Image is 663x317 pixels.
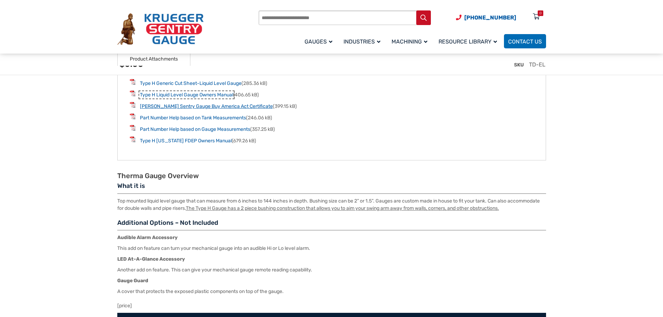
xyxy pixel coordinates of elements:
[529,61,545,68] span: TD-EL
[539,10,542,16] div: 0
[344,38,380,45] span: Industries
[117,13,204,45] img: Krueger Sentry Gauge
[117,197,546,212] p: Top mounted liquid level gauge that can measure from 6 inches to 144 inches in depth. Bushing siz...
[186,205,499,211] u: The Type H Gauge has a 2 piece bushing construction that allows you to aim your swing arm away fr...
[305,38,332,45] span: Gauges
[339,33,387,49] a: Industries
[130,125,534,133] li: (357.25 kB)
[464,14,516,21] span: [PHONE_NUMBER]
[300,33,339,49] a: Gauges
[117,245,546,252] p: This add on feature can turn your mechanical gauge into an audible Hi or Lo level alarm.
[130,90,534,98] li: (406.65 kB)
[117,266,546,274] p: Another add on feature. This can give your mechanical gauge remote reading capability.
[117,302,546,309] p: [price]
[514,62,524,68] span: SKU
[117,182,546,194] h3: What it is
[140,103,273,109] a: [PERSON_NAME] Sentry Gauge Buy America Act Certificate
[508,38,542,45] span: Contact Us
[140,138,232,144] a: Type H [US_STATE] FDEP Owners Manual
[117,278,148,284] strong: Gauge Guard
[140,80,242,86] a: Type H Generic Cut Sheet-Liquid Level Gauge
[117,256,185,262] strong: LED At-A-Glance Accessory
[140,126,250,132] a: Part Number Help based on Gauge Measurements
[117,288,546,295] p: A cover that protects the exposed plastic components on top of the gauge.
[130,79,534,87] li: (285.36 kB)
[130,113,534,121] li: (246.06 kB)
[439,38,497,45] span: Resource Library
[117,172,546,180] h2: Therma Gauge Overview
[117,235,177,240] strong: Audible Alarm Accessory
[130,136,534,144] li: (679.26 kB)
[387,33,434,49] a: Machining
[504,34,546,48] a: Contact Us
[140,92,233,98] a: Type H Liquid Level Gauge Owners Manual
[140,115,246,121] a: Part Number Help based on Tank Measurements
[456,13,516,22] a: Phone Number (920) 434-8860
[117,219,546,231] h3: Additional Options – Not Included
[434,33,504,49] a: Resource Library
[130,102,534,110] li: (399.15 kB)
[392,38,427,45] span: Machining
